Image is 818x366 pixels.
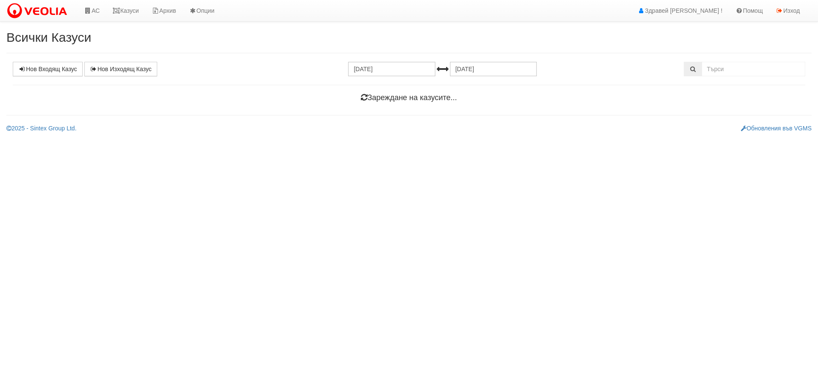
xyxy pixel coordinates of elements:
[741,125,812,132] a: Обновления във VGMS
[6,125,77,132] a: 2025 - Sintex Group Ltd.
[6,30,812,44] h2: Всички Казуси
[702,62,805,76] input: Търсене по Идентификатор, Бл/Вх/Ап, Тип, Описание, Моб. Номер, Имейл, Файл, Коментар,
[6,2,71,20] img: VeoliaLogo.png
[84,62,157,76] a: Нов Изходящ Казус
[13,94,805,102] h4: Зареждане на казусите...
[13,62,83,76] a: Нов Входящ Казус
